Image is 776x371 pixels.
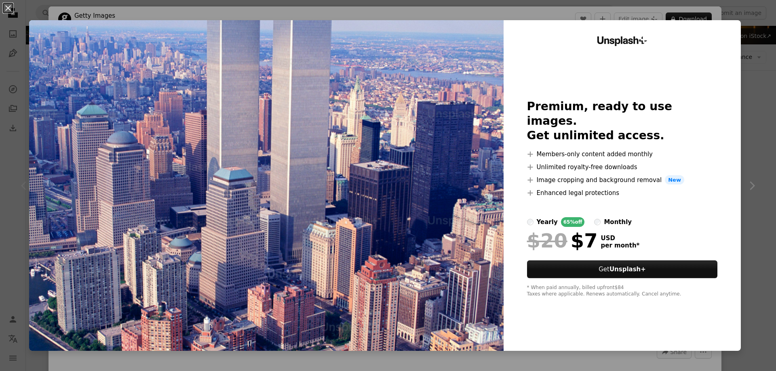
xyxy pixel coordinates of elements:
li: Enhanced legal protections [527,188,718,198]
div: * When paid annually, billed upfront $84 Taxes where applicable. Renews automatically. Cancel any... [527,285,718,298]
input: yearly65%off [527,219,533,225]
li: Image cropping and background removal [527,175,718,185]
span: New [665,175,684,185]
span: per month * [601,242,640,249]
button: GetUnsplash+ [527,260,718,278]
div: 65% off [561,217,585,227]
li: Members-only content added monthly [527,149,718,159]
div: yearly [537,217,558,227]
input: monthly [594,219,601,225]
strong: Unsplash+ [609,266,646,273]
div: $7 [527,230,598,251]
div: monthly [604,217,632,227]
span: $20 [527,230,567,251]
h2: Premium, ready to use images. Get unlimited access. [527,99,718,143]
span: USD [601,235,640,242]
li: Unlimited royalty-free downloads [527,162,718,172]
